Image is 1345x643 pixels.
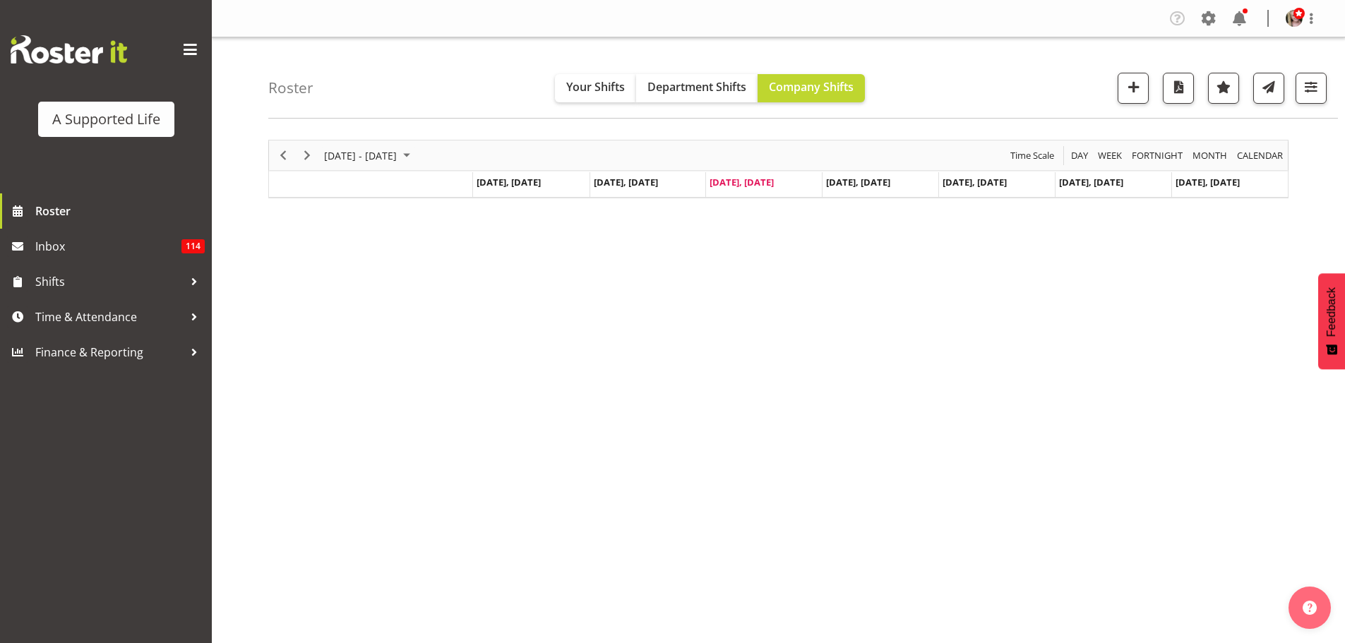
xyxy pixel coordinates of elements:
[1286,10,1303,27] img: lisa-brown-bayliss21db486c786bd7d3a44459f1d2b6f937.png
[1208,73,1239,104] button: Highlight an important date within the roster.
[52,109,160,130] div: A Supported Life
[647,79,746,95] span: Department Shifts
[1253,73,1284,104] button: Send a list of all shifts for the selected filtered period to all rostered employees.
[35,342,184,363] span: Finance & Reporting
[268,80,313,96] h4: Roster
[1118,73,1149,104] button: Add a new shift
[35,271,184,292] span: Shifts
[1325,287,1338,337] span: Feedback
[1163,73,1194,104] button: Download a PDF of the roster according to the set date range.
[1318,273,1345,369] button: Feedback - Show survey
[555,74,636,102] button: Your Shifts
[181,239,205,253] span: 114
[35,236,181,257] span: Inbox
[758,74,865,102] button: Company Shifts
[35,306,184,327] span: Time & Attendance
[11,35,127,64] img: Rosterit website logo
[35,200,205,222] span: Roster
[1296,73,1327,104] button: Filter Shifts
[1303,601,1317,615] img: help-xxl-2.png
[769,79,854,95] span: Company Shifts
[636,74,758,102] button: Department Shifts
[566,79,625,95] span: Your Shifts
